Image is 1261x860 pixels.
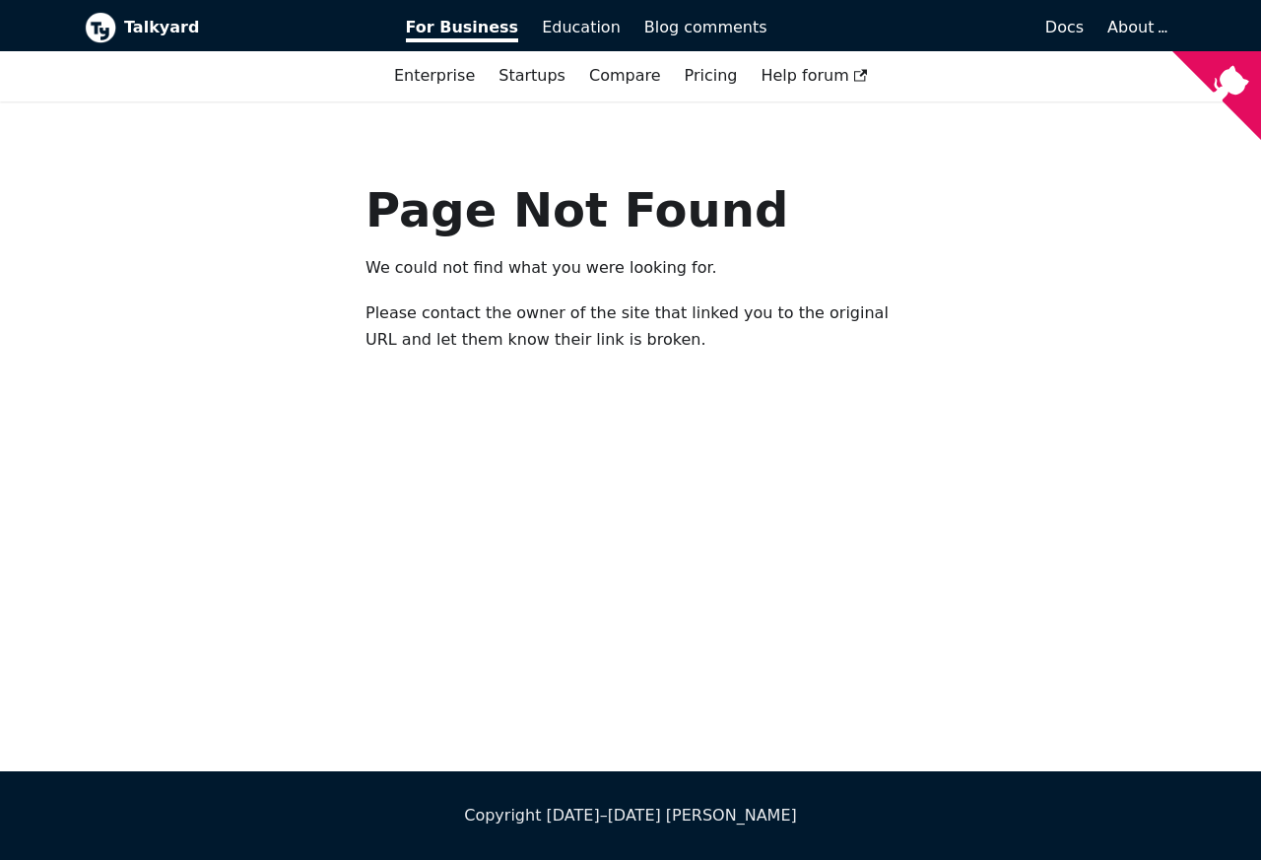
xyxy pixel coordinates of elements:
[779,11,1096,44] a: Docs
[1045,18,1084,36] span: Docs
[542,18,621,36] span: Education
[644,18,767,36] span: Blog comments
[1107,18,1164,36] a: About
[365,255,896,281] p: We could not find what you were looking for.
[365,180,896,239] h1: Page Not Found
[85,803,1176,828] div: Copyright [DATE]–[DATE] [PERSON_NAME]
[673,59,750,93] a: Pricing
[394,11,531,44] a: For Business
[406,18,519,42] span: For Business
[761,66,867,85] span: Help forum
[632,11,779,44] a: Blog comments
[124,15,378,40] b: Talkyard
[487,59,577,93] a: Startups
[530,11,632,44] a: Education
[382,59,487,93] a: Enterprise
[749,59,879,93] a: Help forum
[589,66,661,85] a: Compare
[85,12,378,43] a: Talkyard logoTalkyard
[85,12,116,43] img: Talkyard logo
[365,300,896,353] p: Please contact the owner of the site that linked you to the original URL and let them know their ...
